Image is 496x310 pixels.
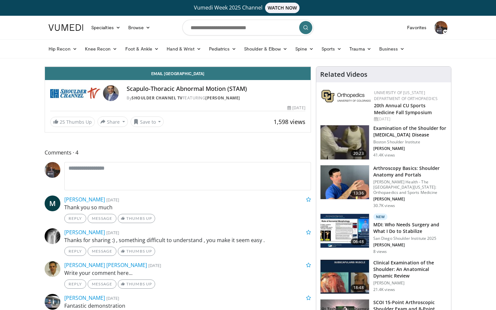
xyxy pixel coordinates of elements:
p: [PERSON_NAME] [373,146,447,151]
p: Thanks for sharing :) , something difficult to understand , you make it seem easy . [64,236,311,244]
div: [DATE] [287,105,305,111]
p: 8 views [373,249,387,254]
a: [PERSON_NAME] [64,229,105,236]
a: Trauma [345,42,375,55]
a: [PERSON_NAME] [205,95,240,101]
img: Screen_shot_2010-09-13_at_8.52.47_PM_1.png.150x105_q85_crop-smart_upscale.jpg [320,125,369,159]
a: Foot & Ankle [121,42,163,55]
a: [PERSON_NAME] [64,294,105,301]
a: Shoulder & Elbow [240,42,291,55]
a: Reply [64,214,86,223]
a: 18:48 Clinical Examination of the Shoulder: An Anatomical Dynamic Review [PERSON_NAME] 21.4K views [320,259,447,294]
a: Reply [64,247,86,256]
a: Email [GEOGRAPHIC_DATA] [45,67,311,80]
p: [PERSON_NAME] [373,196,447,202]
a: Hip Recon [45,42,81,55]
a: Message [88,247,116,256]
a: Spine [291,42,317,55]
small: [DATE] [106,197,119,203]
a: Vumedi Week 2025 ChannelWATCH NOW [50,3,446,13]
a: Browse [124,21,155,34]
img: VuMedi Logo [49,24,83,31]
img: Avatar [103,85,119,101]
a: 13:36 Arthroscopy Basics: Shoulder Anatomy and Portals [PERSON_NAME] Health - The [GEOGRAPHIC_DAT... [320,165,447,208]
a: Hand & Wrist [163,42,205,55]
p: Thank you so much [64,203,311,211]
h3: Clinical Examination of the Shoulder: An Anatomical Dynamic Review [373,259,447,279]
span: 06:48 [351,238,366,245]
div: [DATE] [374,116,446,122]
a: University of [US_STATE] Department of Orthopaedics [374,90,438,101]
img: 355603a8-37da-49b6-856f-e00d7e9307d3.png.150x105_q85_autocrop_double_scale_upscale_version-0.2.png [321,90,371,102]
a: Reply [64,279,86,289]
a: [PERSON_NAME] [64,196,105,203]
a: Thumbs Up [118,279,155,289]
p: San Diego Shoulder Institute 2025 [373,236,447,241]
h4: Scapulo-Thoracic Abnormal Motion (STAM) [127,85,305,93]
small: [DATE] [106,230,119,236]
small: [DATE] [106,295,119,301]
h4: Related Videos [320,71,367,78]
a: 20th Annual CU Sports Medicine Fall Symposium [374,102,432,115]
a: Thumbs Up [118,214,155,223]
img: 275771_0002_1.png.150x105_q85_crop-smart_upscale.jpg [320,260,369,294]
h3: Examination of the Shoulder for [MEDICAL_DATA] Disease [373,125,447,138]
p: [PERSON_NAME] [373,242,447,248]
div: By FEATURING [127,95,305,101]
span: 1,598 views [274,118,305,126]
p: 21.4K views [373,287,395,292]
span: Comments 4 [45,148,311,157]
a: Thumbs Up [118,247,155,256]
img: 9534a039-0eaa-4167-96cf-d5be049a70d8.150x105_q85_crop-smart_upscale.jpg [320,165,369,199]
a: Message [88,214,116,223]
img: Avatar [45,261,60,277]
p: 30.7K views [373,203,395,208]
span: 25 [60,119,65,125]
a: 20:23 Examination of the Shoulder for [MEDICAL_DATA] Disease Boston Shoulder Institute [PERSON_NA... [320,125,447,160]
a: 25 Thumbs Up [50,117,95,127]
img: 3a2f5bb8-c0c0-4fc6-913e-97078c280665.150x105_q85_crop-smart_upscale.jpg [320,214,369,248]
h3: MDI: Who Needs Surgery and What I Do to Stabilize [373,221,447,235]
img: Shoulder Channel TV [50,85,100,101]
input: Search topics, interventions [182,20,314,35]
a: M [45,196,60,211]
button: Share [97,116,128,127]
a: Sports [318,42,346,55]
span: 13:36 [351,190,366,196]
p: [PERSON_NAME] Health - The [GEOGRAPHIC_DATA][US_STATE]: Orthopaedics and Sports Medicine [373,179,447,195]
a: Favorites [403,21,430,34]
a: Shoulder Channel TV [132,95,183,101]
a: Knee Recon [81,42,121,55]
a: Business [375,42,409,55]
a: Message [88,279,116,289]
button: Save to [131,116,164,127]
p: Boston Shoulder Institute [373,139,447,145]
img: Avatar [434,21,447,34]
img: Avatar [45,294,60,310]
img: Avatar [45,228,60,244]
span: WATCH NOW [265,3,300,13]
h3: Arthroscopy Basics: Shoulder Anatomy and Portals [373,165,447,178]
p: New [373,214,388,220]
span: 20:23 [351,150,366,157]
p: 41.4K views [373,153,395,158]
p: [PERSON_NAME] [373,280,447,286]
a: 06:48 New MDI: Who Needs Surgery and What I Do to Stabilize San Diego Shoulder Institute 2025 [PE... [320,214,447,254]
a: [PERSON_NAME] [PERSON_NAME] [64,261,147,269]
small: [DATE] [148,262,161,268]
p: Write your comment here... [64,269,311,277]
span: 18:48 [351,284,366,291]
a: Specialties [87,21,124,34]
a: Pediatrics [205,42,240,55]
p: Fantastic demonstration [64,302,311,310]
img: Avatar [45,162,60,178]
